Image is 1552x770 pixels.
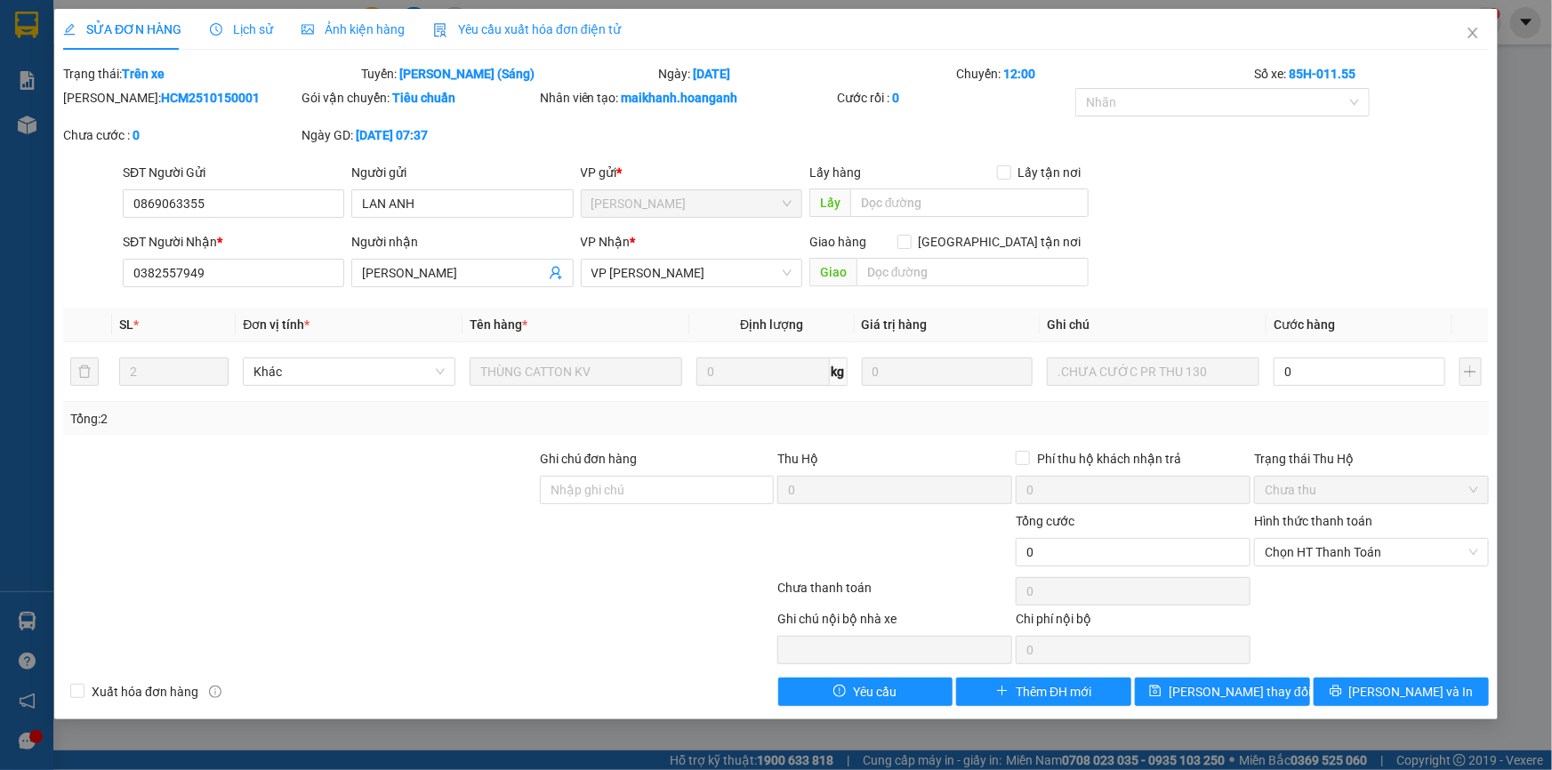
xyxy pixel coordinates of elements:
span: printer [1330,685,1342,699]
input: Dọc đường [856,258,1089,286]
input: VD: Bàn, Ghế [470,357,682,386]
input: Dọc đường [850,188,1089,217]
div: Ngày: [657,64,955,84]
span: Ảnh kiện hàng [302,22,405,36]
span: Hồ Chí Minh [591,190,792,217]
span: Thu Hộ [777,452,818,466]
input: 0 [862,357,1033,386]
div: Số xe: [1252,64,1491,84]
button: exclamation-circleYêu cầu [778,678,953,706]
b: 0 [133,128,140,142]
span: Tên hàng [470,317,527,332]
b: 85H-011.55 [1289,67,1355,81]
b: Tiêu chuẩn [392,91,455,105]
div: Chưa thanh toán [776,578,1015,609]
button: plus [1460,357,1482,386]
span: kg [830,357,848,386]
input: Ghi Chú [1047,357,1259,386]
span: SỬA ĐƠN HÀNG [63,22,181,36]
span: [PERSON_NAME] thay đổi [1169,682,1311,702]
span: VP Nhận [581,235,631,249]
span: Phí thu hộ khách nhận trả [1030,449,1188,469]
span: user-add [549,266,563,280]
b: HCM2510150001 [161,91,260,105]
div: Chuyến: [954,64,1252,84]
div: Tuyến: [359,64,657,84]
span: Khác [253,358,445,385]
span: Chọn HT Thanh Toán [1265,539,1478,565]
b: 12:00 [1003,67,1035,81]
span: save [1149,685,1162,699]
div: [PERSON_NAME]: [63,88,298,108]
button: delete [70,357,99,386]
div: Chưa cước : [63,125,298,145]
span: Giao hàng [809,235,866,249]
b: [PERSON_NAME] (Sáng) [399,67,535,81]
span: VP Phan Rang [591,260,792,286]
b: maikhanh.hoanganh [622,91,738,105]
span: Cước hàng [1274,317,1335,332]
span: Chưa thu [1265,477,1478,503]
span: Giao [809,258,856,286]
span: picture [302,23,314,36]
div: Cước rồi : [837,88,1072,108]
span: info-circle [209,686,221,698]
span: exclamation-circle [833,685,846,699]
span: edit [63,23,76,36]
input: Ghi chú đơn hàng [540,476,775,504]
span: Lịch sử [210,22,273,36]
span: [PERSON_NAME] và In [1349,682,1474,702]
button: printer[PERSON_NAME] và In [1314,678,1489,706]
div: Nhân viên tạo: [540,88,834,108]
button: save[PERSON_NAME] thay đổi [1135,678,1310,706]
b: [DATE] [694,67,731,81]
span: plus [996,685,1009,699]
span: Định lượng [740,317,803,332]
b: 0 [892,91,899,105]
span: Xuất hóa đơn hàng [84,682,205,702]
span: Tổng cước [1016,514,1074,528]
div: Trạng thái Thu Hộ [1254,449,1489,469]
div: SĐT Người Gửi [123,163,344,182]
div: VP gửi [581,163,802,182]
span: close [1466,26,1480,40]
span: Lấy tận nơi [1011,163,1089,182]
span: SL [119,317,133,332]
span: Yêu cầu [853,682,897,702]
div: Ngày GD: [302,125,536,145]
div: Người nhận [351,232,573,252]
img: icon [433,23,447,37]
span: Lấy hàng [809,165,861,180]
span: Giá trị hàng [862,317,928,332]
button: plusThêm ĐH mới [956,678,1131,706]
span: Đơn vị tính [243,317,310,332]
span: Yêu cầu xuất hóa đơn điện tử [433,22,621,36]
span: Thêm ĐH mới [1016,682,1091,702]
div: Ghi chú nội bộ nhà xe [777,609,1012,636]
b: [DATE] 07:37 [356,128,428,142]
div: Chi phí nội bộ [1016,609,1250,636]
div: Trạng thái: [61,64,359,84]
label: Hình thức thanh toán [1254,514,1372,528]
th: Ghi chú [1040,308,1267,342]
span: clock-circle [210,23,222,36]
label: Ghi chú đơn hàng [540,452,638,466]
div: Người gửi [351,163,573,182]
span: Lấy [809,188,850,217]
span: [GEOGRAPHIC_DATA] tận nơi [912,232,1089,252]
button: Close [1448,9,1498,59]
div: Tổng: 2 [70,409,599,429]
b: Trên xe [122,67,165,81]
div: SĐT Người Nhận [123,232,344,252]
div: Gói vận chuyển: [302,88,536,108]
